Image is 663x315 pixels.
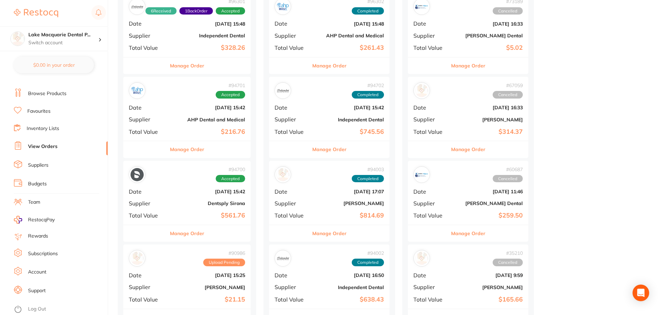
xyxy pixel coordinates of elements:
span: Supplier [413,200,448,206]
a: Budgets [28,180,47,187]
span: # 94702 [352,83,384,88]
img: Independent Dental [276,84,289,97]
span: RestocqPay [28,216,55,223]
b: Independent Dental [315,285,384,290]
img: Adam Dental [131,252,144,265]
span: # 35210 [493,250,523,256]
span: Supplier [413,284,448,290]
span: # 67059 [493,83,523,88]
span: # 94002 [352,250,384,256]
span: Total Value [129,212,166,219]
button: Manage Order [451,141,485,158]
b: [DATE] 16:33 [454,21,523,27]
b: [DATE] 15:25 [171,272,245,278]
b: [PERSON_NAME] Dental [454,201,523,206]
b: $328.26 [171,44,245,52]
img: Independent Dental [276,252,289,265]
a: Log Out [28,306,46,313]
span: Total Value [129,45,166,51]
div: Dentsply Sirona#94700AcceptedDate[DATE] 15:42SupplierDentsply SironaTotal Value$561.76Manage Order [123,161,251,242]
button: Manage Order [312,225,347,242]
b: [DATE] 11:46 [454,189,523,194]
span: Cancelled [493,7,523,15]
span: Supplier [275,284,309,290]
button: Log Out [14,304,106,315]
button: $0.00 in your order [14,57,94,73]
b: Independent Dental [315,117,384,122]
a: Restocq Logo [14,5,58,21]
span: Total Value [129,296,166,303]
p: Switch account [28,39,98,46]
a: Account [28,269,46,276]
img: Henry Schein Halas [276,168,289,181]
a: Favourites [27,108,51,115]
span: Accepted [216,7,245,15]
span: Date [275,272,309,278]
img: Restocq Logo [14,9,58,17]
b: [DATE] 15:42 [315,105,384,110]
span: Total Value [275,45,309,51]
a: Browse Products [28,90,66,97]
span: # 94700 [216,167,245,172]
span: Supplier [129,116,166,122]
b: $259.50 [454,212,523,219]
span: Date [129,188,166,195]
button: Manage Order [312,57,347,74]
span: Completed [352,175,384,183]
span: Total Value [275,212,309,219]
b: [DATE] 16:33 [454,105,523,110]
span: Date [413,272,448,278]
span: Date [275,104,309,111]
b: [DATE] 9:59 [454,272,523,278]
span: Completed [352,91,384,99]
b: $21.15 [171,296,245,303]
span: # 94701 [216,83,245,88]
span: Date [413,20,448,27]
h4: Lake Macquarie Dental Practice [28,31,98,38]
span: Supplier [129,200,166,206]
span: Supplier [413,33,448,39]
span: Completed [352,7,384,15]
span: Total Value [413,129,448,135]
span: Date [413,104,448,111]
a: Suppliers [28,162,48,169]
b: Dentsply Sirona [171,201,245,206]
a: View Orders [28,143,57,150]
span: Supplier [275,200,309,206]
a: Subscriptions [28,250,58,257]
b: AHP Dental and Medical [315,33,384,38]
a: Team [28,199,40,206]
img: Adam Dental [415,84,428,97]
button: Manage Order [451,57,485,74]
span: Total Value [413,212,448,219]
b: $638.43 [315,296,384,303]
span: Date [129,20,166,27]
b: [DATE] 15:48 [315,21,384,27]
span: Cancelled [493,91,523,99]
b: [PERSON_NAME] [315,201,384,206]
span: Total Value [275,129,309,135]
b: [DATE] 15:42 [171,105,245,110]
b: [PERSON_NAME] [454,285,523,290]
b: [DATE] 15:42 [171,189,245,194]
span: Supplier [275,116,309,122]
span: Total Value [413,296,448,303]
span: Back orders [179,7,213,15]
button: Manage Order [170,141,204,158]
b: $745.56 [315,128,384,136]
span: Supplier [129,33,166,39]
span: Received [145,7,177,15]
button: Manage Order [451,225,485,242]
span: Cancelled [493,175,523,183]
span: Supplier [413,116,448,122]
span: Upload Pending [203,259,245,266]
b: [PERSON_NAME] [454,117,523,122]
span: Date [275,20,309,27]
a: Support [28,287,46,294]
b: $165.66 [454,296,523,303]
img: RestocqPay [14,216,22,224]
b: $261.43 [315,44,384,52]
span: # 90986 [203,250,245,256]
span: Accepted [216,91,245,99]
b: $216.76 [171,128,245,136]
